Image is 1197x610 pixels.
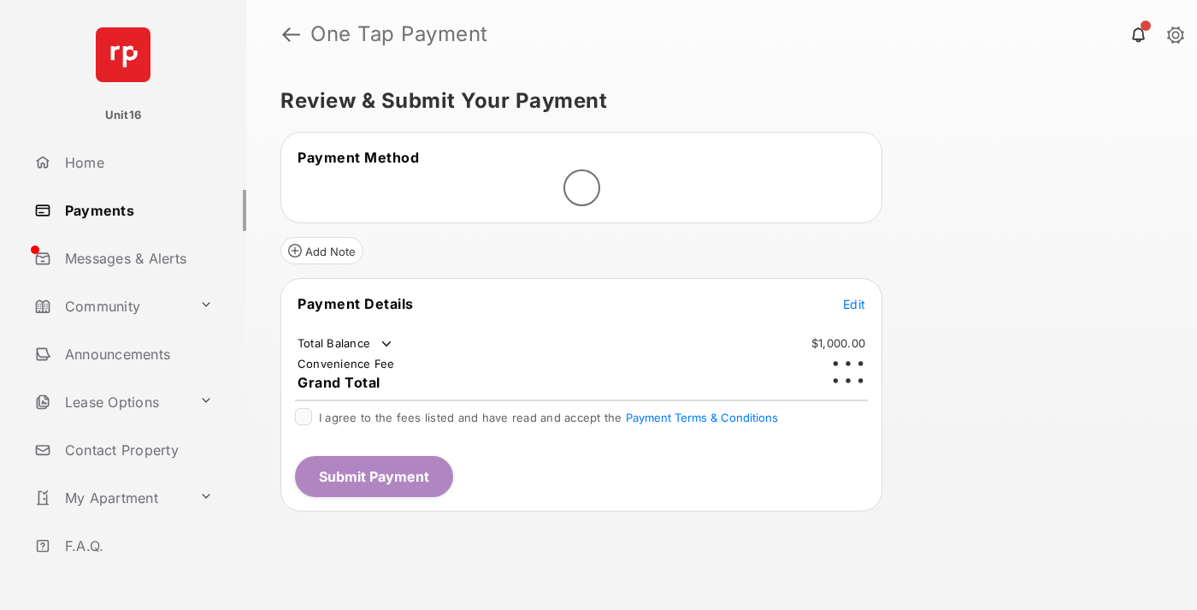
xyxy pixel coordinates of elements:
[27,525,246,566] a: F.A.Q.
[27,142,246,183] a: Home
[96,27,150,82] img: svg+xml;base64,PHN2ZyB4bWxucz0iaHR0cDovL3d3dy53My5vcmcvMjAwMC9zdmciIHdpZHRoPSI2NCIgaGVpZ2h0PSI2NC...
[27,238,246,279] a: Messages & Alerts
[626,411,778,424] button: I agree to the fees listed and have read and accept the
[310,24,488,44] strong: One Tap Payment
[843,295,865,312] button: Edit
[280,237,363,264] button: Add Note
[27,382,192,423] a: Lease Options
[811,335,866,351] td: $1,000.00
[298,295,414,312] span: Payment Details
[843,297,865,311] span: Edit
[298,374,380,391] span: Grand Total
[27,286,192,327] a: Community
[297,335,395,352] td: Total Balance
[280,91,1149,111] h5: Review & Submit Your Payment
[27,429,246,471] a: Contact Property
[105,107,142,124] p: Unit16
[319,411,778,424] span: I agree to the fees listed and have read and accept the
[27,190,246,231] a: Payments
[27,334,246,375] a: Announcements
[297,356,396,371] td: Convenience Fee
[298,149,419,166] span: Payment Method
[295,456,453,497] button: Submit Payment
[27,477,192,518] a: My Apartment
